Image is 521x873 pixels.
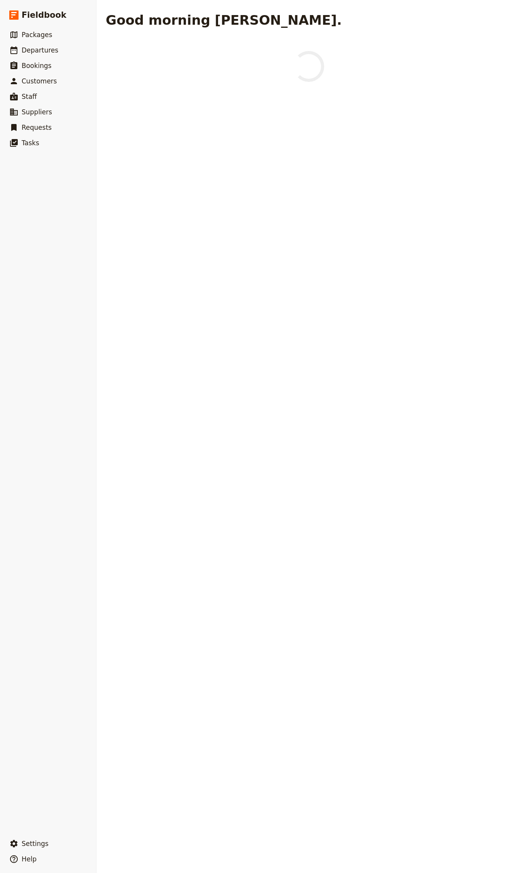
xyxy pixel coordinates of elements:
h1: Good morning [PERSON_NAME]. [106,12,342,28]
span: Settings [22,840,49,848]
span: Requests [22,124,52,131]
span: Tasks [22,139,39,147]
span: Help [22,855,37,863]
span: Staff [22,93,37,100]
span: Bookings [22,62,51,70]
span: Fieldbook [22,9,66,21]
span: Departures [22,46,58,54]
span: Customers [22,77,57,85]
span: Suppliers [22,108,52,116]
span: Packages [22,31,52,39]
